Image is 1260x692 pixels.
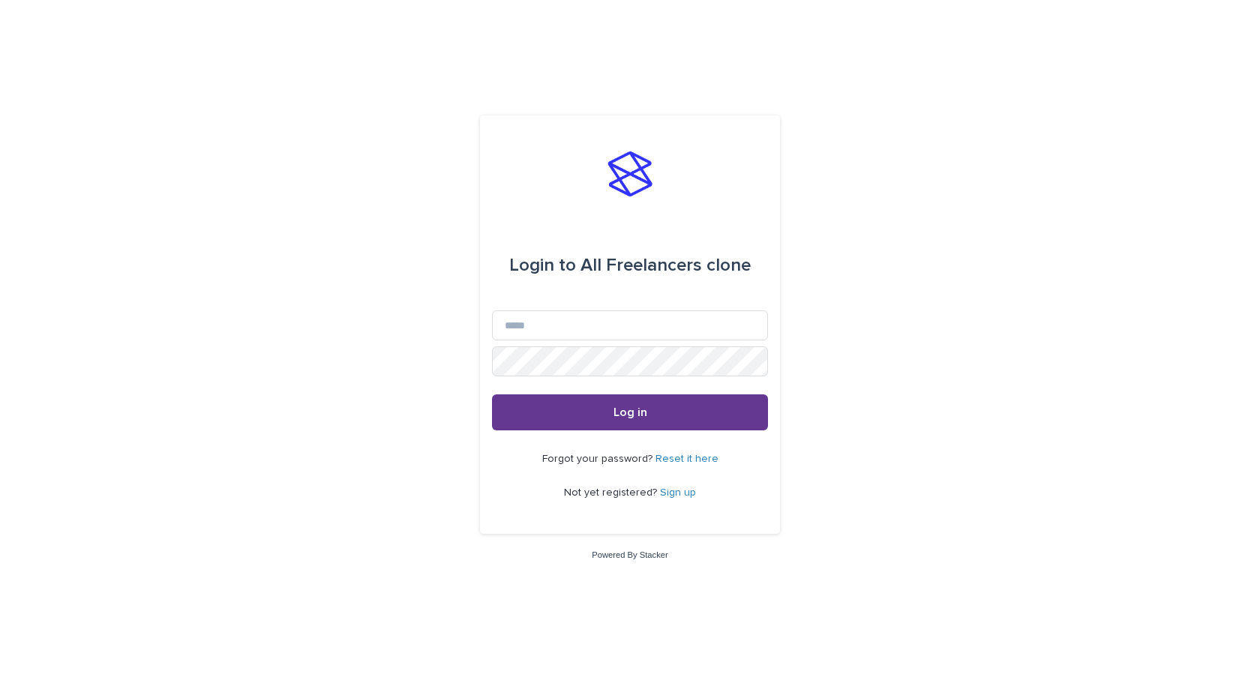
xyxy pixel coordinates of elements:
button: Log in [492,394,768,430]
img: stacker-logo-s-only.png [607,151,652,196]
div: All Freelancers clone [509,244,751,286]
a: Reset it here [655,454,718,464]
span: Log in [613,406,647,418]
span: Login to [509,256,576,274]
a: Sign up [660,487,696,498]
a: Powered By Stacker [592,550,667,559]
span: Forgot your password? [542,454,655,464]
span: Not yet registered? [564,487,660,498]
